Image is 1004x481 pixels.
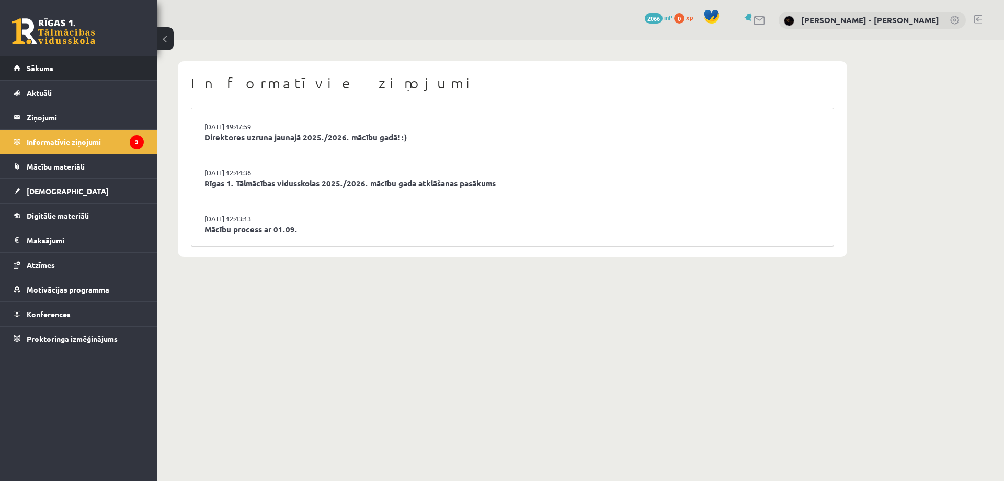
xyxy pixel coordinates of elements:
[27,186,109,196] span: [DEMOGRAPHIC_DATA]
[14,130,144,154] a: Informatīvie ziņojumi3
[27,260,55,270] span: Atzīmes
[27,130,144,154] legend: Informatīvie ziņojumi
[27,162,85,171] span: Mācību materiāli
[27,334,118,343] span: Proktoringa izmēģinājums
[27,63,53,73] span: Sākums
[14,154,144,178] a: Mācību materiāli
[204,223,820,236] a: Mācību process ar 01.09.
[204,214,283,224] a: [DATE] 12:43:13
[204,131,820,143] a: Direktores uzruna jaunajā 2025./2026. mācību gadā! :)
[12,18,95,44] a: Rīgas 1. Tālmācības vidusskola
[191,74,834,92] h1: Informatīvie ziņojumi
[645,13,672,21] a: 2066 mP
[784,16,794,26] img: Kristers Vītums - Jaunzems
[664,13,672,21] span: mP
[686,13,693,21] span: xp
[14,253,144,277] a: Atzīmes
[14,228,144,252] a: Maksājumi
[204,121,283,132] a: [DATE] 19:47:59
[27,105,144,129] legend: Ziņojumi
[14,105,144,129] a: Ziņojumi
[27,309,71,319] span: Konferences
[14,204,144,228] a: Digitālie materiāli
[674,13,698,21] a: 0 xp
[204,177,820,189] a: Rīgas 1. Tālmācības vidusskolas 2025./2026. mācību gada atklāšanas pasākums
[27,88,52,97] span: Aktuāli
[674,13,684,24] span: 0
[14,327,144,351] a: Proktoringa izmēģinājums
[14,179,144,203] a: [DEMOGRAPHIC_DATA]
[645,13,663,24] span: 2066
[801,15,939,25] a: [PERSON_NAME] - [PERSON_NAME]
[204,167,283,178] a: [DATE] 12:44:36
[14,277,144,301] a: Motivācijas programma
[27,211,89,220] span: Digitālie materiāli
[130,135,144,149] i: 3
[27,285,109,294] span: Motivācijas programma
[27,228,144,252] legend: Maksājumi
[14,302,144,326] a: Konferences
[14,56,144,80] a: Sākums
[14,81,144,105] a: Aktuāli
